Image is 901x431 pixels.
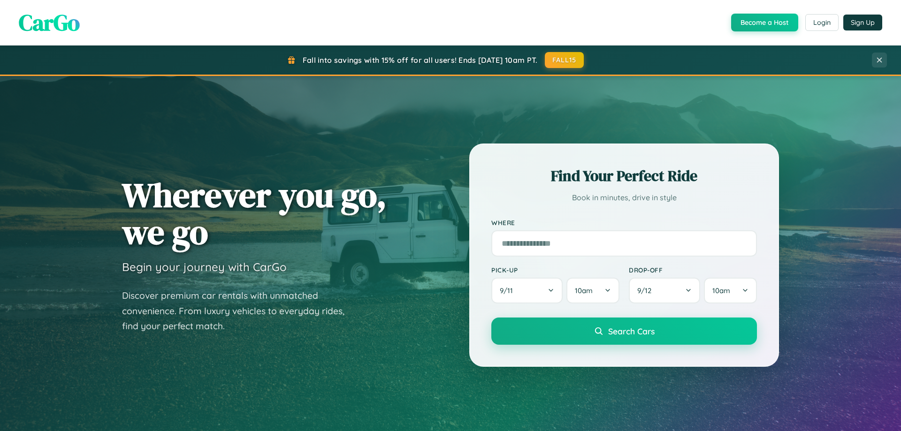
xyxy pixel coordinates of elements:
[491,166,757,186] h2: Find Your Perfect Ride
[303,55,538,65] span: Fall into savings with 15% off for all users! Ends [DATE] 10am PT.
[122,176,387,250] h1: Wherever you go, we go
[491,318,757,345] button: Search Cars
[608,326,655,336] span: Search Cars
[731,14,798,31] button: Become a Host
[122,288,357,334] p: Discover premium car rentals with unmatched convenience. From luxury vehicles to everyday rides, ...
[491,219,757,227] label: Where
[704,278,757,303] button: 10am
[629,266,757,274] label: Drop-off
[491,191,757,204] p: Book in minutes, drive in style
[491,266,619,274] label: Pick-up
[575,286,593,295] span: 10am
[843,15,882,30] button: Sign Up
[629,278,700,303] button: 9/12
[491,278,563,303] button: 9/11
[545,52,584,68] button: FALL15
[566,278,619,303] button: 10am
[19,7,80,38] span: CarGo
[122,260,287,274] h3: Begin your journey with CarGo
[637,286,656,295] span: 9 / 12
[712,286,730,295] span: 10am
[500,286,518,295] span: 9 / 11
[805,14,839,31] button: Login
